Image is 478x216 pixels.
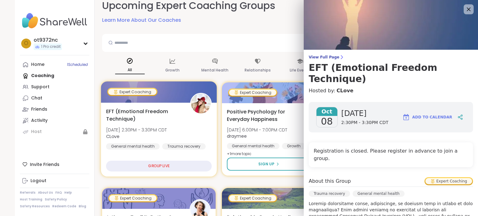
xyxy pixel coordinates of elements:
[402,113,410,121] img: ShareWell Logomark
[115,66,145,74] p: All
[20,104,89,115] a: Friends
[227,108,302,123] span: Positive Psychology for Everyday Happiness
[20,126,89,137] a: Host
[31,95,42,101] div: Chat
[309,62,473,85] h3: EFT (Emotional Freedom Technique)
[31,129,42,135] div: Host
[24,39,28,48] span: o
[67,62,88,67] span: 1 Scheduled
[102,16,181,24] a: Learn More About Our Coaches
[20,59,89,70] a: Home1Scheduled
[309,55,473,85] a: View Full PageEFT (Emotional Freedom Technique)
[38,191,53,195] a: About Us
[34,37,62,44] div: ot9372nc
[290,67,310,74] p: Life Events
[227,127,287,133] span: [DATE] 6:00PM - 7:00PM CDT
[341,108,388,118] span: [DATE]
[106,161,212,172] div: GROUP LIVE
[336,87,353,94] a: CLove
[106,127,167,133] span: [DATE] 2:30PM - 3:30PM CDT
[191,94,211,113] img: CLove
[55,191,62,195] a: FAQ
[20,175,89,186] a: Logout
[227,143,279,149] div: General mental health
[30,178,46,184] div: Logout
[201,67,228,74] p: Mental Health
[108,89,157,95] div: Expert Coaching
[20,197,42,202] a: Host Training
[20,81,89,93] a: Support
[227,133,247,139] b: draymee
[31,117,48,124] div: Activity
[353,191,405,197] div: General mental health
[229,195,276,201] div: Expert Coaching
[425,178,472,184] div: Expert Coaching
[31,62,45,68] div: Home
[412,114,452,120] span: Add to Calendar
[20,204,50,209] a: Safety Resources
[162,143,206,149] div: Trauma recovery
[79,204,86,209] a: Blog
[314,147,468,162] h4: Registration is closed. Please register in advance to join a group.
[227,158,311,171] button: Sign Up
[31,84,49,90] div: Support
[20,159,89,170] div: Invite Friends
[245,67,271,74] p: Relationships
[31,106,47,113] div: Friends
[20,115,89,126] a: Activity
[321,116,333,127] span: 08
[20,10,89,32] img: ShareWell Nav Logo
[165,67,180,74] p: Growth
[258,161,274,167] span: Sign Up
[20,191,35,195] a: Referrals
[41,44,61,49] span: 1 Pro credit
[282,143,306,149] div: Growth
[229,90,276,96] div: Expert Coaching
[106,143,160,149] div: General mental health
[400,110,455,125] button: Add to Calendar
[309,87,473,94] h4: Hosted by:
[45,197,67,202] a: Safety Policy
[309,191,350,197] div: Trauma recovery
[20,93,89,104] a: Chat
[309,177,351,185] h4: About this Group
[341,120,388,126] span: 2:30PM - 3:30PM CDT
[316,107,337,116] span: Oct
[64,191,72,195] a: Help
[106,133,120,139] b: CLove
[106,108,183,123] span: EFT (Emotional Freedom Technique)
[52,204,76,209] a: Redeem Code
[109,195,157,201] div: Expert Coaching
[309,55,473,60] span: View Full Page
